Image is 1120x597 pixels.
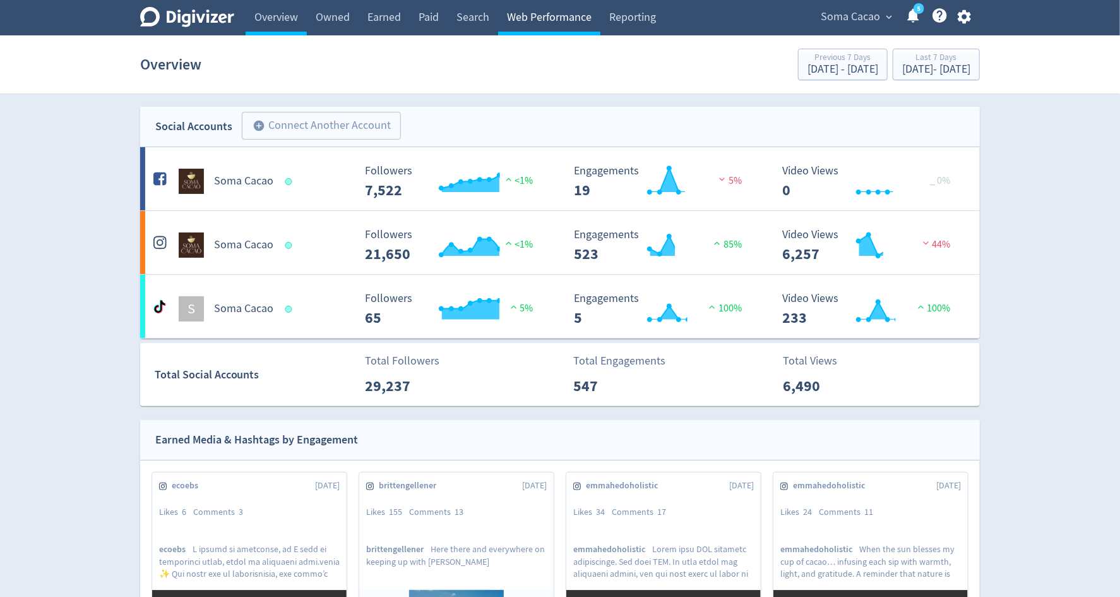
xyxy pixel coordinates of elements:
[783,353,855,370] p: Total Views
[366,506,409,519] div: Likes
[239,506,243,517] span: 3
[893,49,980,80] button: Last 7 Days[DATE]- [DATE]
[389,506,402,517] span: 155
[936,479,961,492] span: [DATE]
[777,292,966,326] svg: Video Views 233
[816,7,895,27] button: Soma Cacao
[232,114,401,140] a: Connect Another Account
[573,375,646,397] p: 547
[777,165,966,198] svg: Video Views 0
[315,479,340,492] span: [DATE]
[508,302,533,315] span: 5%
[140,44,201,85] h1: Overview
[179,296,204,322] div: S
[780,543,961,579] p: When the sun blesses my cup of cacao… infusing each sip with warmth, light, and gratitude. A remi...
[503,174,533,187] span: <1%
[783,375,855,397] p: 6,490
[780,506,819,519] div: Likes
[155,431,358,449] div: Earned Media & Hashtags by Engagement
[285,306,296,313] span: Data last synced: 22 Sep 2025, 11:01pm (AEST)
[711,238,724,248] img: positive-performance.svg
[573,543,754,579] p: Lorem ipsu DOL sitametc adipiscinge. Sed doei TEM. In utla etdol mag aliquaeni admini, ven qui no...
[359,229,549,262] svg: Followers ---
[140,147,980,210] a: Soma Cacao undefinedSoma Cacao Followers --- Followers 7,522 <1% Engagements 19 Engagements 19 5%...
[657,506,666,517] span: 17
[365,375,438,397] p: 29,237
[242,112,401,140] button: Connect Another Account
[920,238,932,248] img: negative-performance.svg
[179,232,204,258] img: Soma Cacao undefined
[793,479,872,492] span: emmahedoholistic
[214,238,273,253] h5: Soma Cacao
[917,4,920,13] text: 5
[780,543,859,555] span: emmahedoholistic
[807,64,878,75] div: [DATE] - [DATE]
[568,292,757,326] svg: Engagements 5
[711,238,742,251] span: 85%
[931,174,951,187] span: _ 0%
[140,211,980,274] a: Soma Cacao undefinedSoma Cacao Followers --- Followers 21,650 <1% Engagements 523 Engagements 523...
[140,275,980,338] a: SSoma Cacao Followers --- Followers 65 5% Engagements 5 Engagements 5 100% Video Views 233 Video ...
[706,302,742,315] span: 100%
[214,174,273,189] h5: Soma Cacao
[155,118,232,136] div: Social Accounts
[159,543,340,579] p: L ipsumd si ametconse, ad E sedd ei temporinci utlab, etdol ma aliquaeni admi.venia ✨ Qui nostr e...
[915,302,927,311] img: positive-performance.svg
[716,174,729,184] img: negative-performance.svg
[359,165,549,198] svg: Followers ---
[883,11,895,23] span: expand_more
[155,366,356,384] div: Total Social Accounts
[798,49,888,80] button: Previous 7 Days[DATE] - [DATE]
[586,479,665,492] span: emmahedoholistic
[379,479,443,492] span: brittengellener
[503,174,515,184] img: positive-performance.svg
[522,479,547,492] span: [DATE]
[819,506,880,519] div: Comments
[508,302,520,311] img: positive-performance.svg
[285,178,296,185] span: Data last synced: 23 Sep 2025, 3:02pm (AEST)
[914,3,924,14] a: 5
[920,238,951,251] span: 44%
[821,7,880,27] span: Soma Cacao
[568,165,757,198] svg: Engagements 19
[366,543,431,555] span: brittengellener
[807,53,878,64] div: Previous 7 Days
[193,506,250,519] div: Comments
[365,353,439,370] p: Total Followers
[568,229,757,262] svg: Engagements 523
[803,506,812,517] span: 24
[902,53,970,64] div: Last 7 Days
[777,229,966,262] svg: Video Views 6,257
[214,301,273,317] h5: Soma Cacao
[902,64,970,75] div: [DATE] - [DATE]
[253,119,265,132] span: add_circle
[366,543,547,579] p: Here there and everywhere on keeping up with [PERSON_NAME]
[612,506,673,519] div: Comments
[159,543,193,555] span: ecoebs
[864,506,873,517] span: 11
[596,506,605,517] span: 34
[179,169,204,194] img: Soma Cacao undefined
[172,479,205,492] span: ecoebs
[182,506,186,517] span: 6
[716,174,742,187] span: 5%
[409,506,470,519] div: Comments
[573,506,612,519] div: Likes
[455,506,463,517] span: 13
[503,238,533,251] span: <1%
[359,292,549,326] svg: Followers ---
[706,302,718,311] img: positive-performance.svg
[915,302,951,315] span: 100%
[285,242,296,249] span: Data last synced: 23 Sep 2025, 3:02pm (AEST)
[573,353,665,370] p: Total Engagements
[729,479,754,492] span: [DATE]
[503,238,515,248] img: positive-performance.svg
[159,506,193,519] div: Likes
[573,543,652,555] span: emmahedoholistic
